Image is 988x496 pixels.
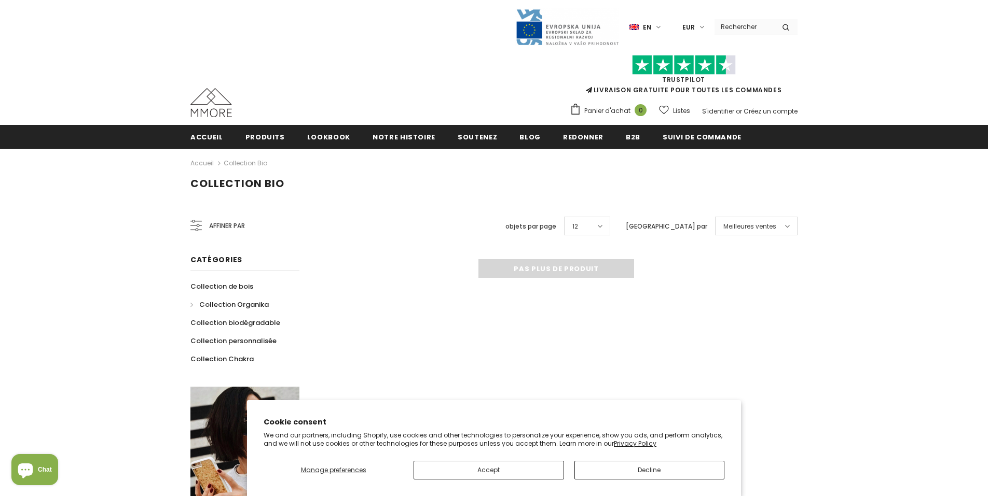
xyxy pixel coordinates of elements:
span: Suivi de commande [663,132,742,142]
img: Javni Razpis [515,8,619,46]
p: We and our partners, including Shopify, use cookies and other technologies to personalize your ex... [264,431,724,447]
button: Decline [574,461,725,479]
a: Collection Bio [224,159,267,167]
button: Accept [414,461,564,479]
span: Collection Bio [190,176,284,191]
span: Accueil [190,132,223,142]
span: Meilleures ventes [723,221,776,232]
h2: Cookie consent [264,417,724,428]
a: Privacy Policy [614,439,656,448]
span: en [643,22,651,33]
span: B2B [626,132,640,142]
span: EUR [682,22,695,33]
span: 12 [572,221,578,232]
span: Notre histoire [373,132,435,142]
input: Search Site [715,19,774,34]
span: Collection Chakra [190,354,254,364]
a: Collection de bois [190,277,253,295]
a: S'identifier [702,107,734,116]
a: Accueil [190,125,223,148]
inbox-online-store-chat: Shopify online store chat [8,454,61,488]
span: Affiner par [209,220,245,232]
span: Listes [673,106,690,116]
span: LIVRAISON GRATUITE POUR TOUTES LES COMMANDES [570,60,798,94]
span: Redonner [563,132,603,142]
span: soutenez [458,132,497,142]
a: Listes [659,102,690,120]
span: Catégories [190,254,242,265]
a: Produits [245,125,285,148]
a: Collection biodégradable [190,314,280,332]
img: Faites confiance aux étoiles pilotes [632,55,736,75]
span: Lookbook [307,132,350,142]
a: B2B [626,125,640,148]
img: i-lang-1.png [629,23,639,32]
a: Redonner [563,125,603,148]
a: TrustPilot [662,75,705,84]
a: Panier d'achat 0 [570,103,652,119]
a: Lookbook [307,125,350,148]
a: Suivi de commande [663,125,742,148]
span: Collection Organika [199,300,269,309]
span: Collection personnalisée [190,336,277,346]
label: objets par page [505,221,556,232]
span: Manage preferences [301,465,366,474]
span: Collection de bois [190,281,253,291]
label: [GEOGRAPHIC_DATA] par [626,221,707,232]
a: Notre histoire [373,125,435,148]
a: Créez un compte [744,107,798,116]
a: soutenez [458,125,497,148]
span: or [736,107,742,116]
a: Blog [519,125,541,148]
span: Blog [519,132,541,142]
span: Collection biodégradable [190,318,280,328]
a: Collection Chakra [190,350,254,368]
a: Accueil [190,157,214,169]
a: Collection personnalisée [190,332,277,350]
span: Produits [245,132,285,142]
a: Javni Razpis [515,22,619,31]
a: Collection Organika [190,295,269,314]
img: Cas MMORE [190,88,232,117]
span: Panier d'achat [584,106,630,116]
span: 0 [635,104,647,116]
button: Manage preferences [264,461,403,479]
